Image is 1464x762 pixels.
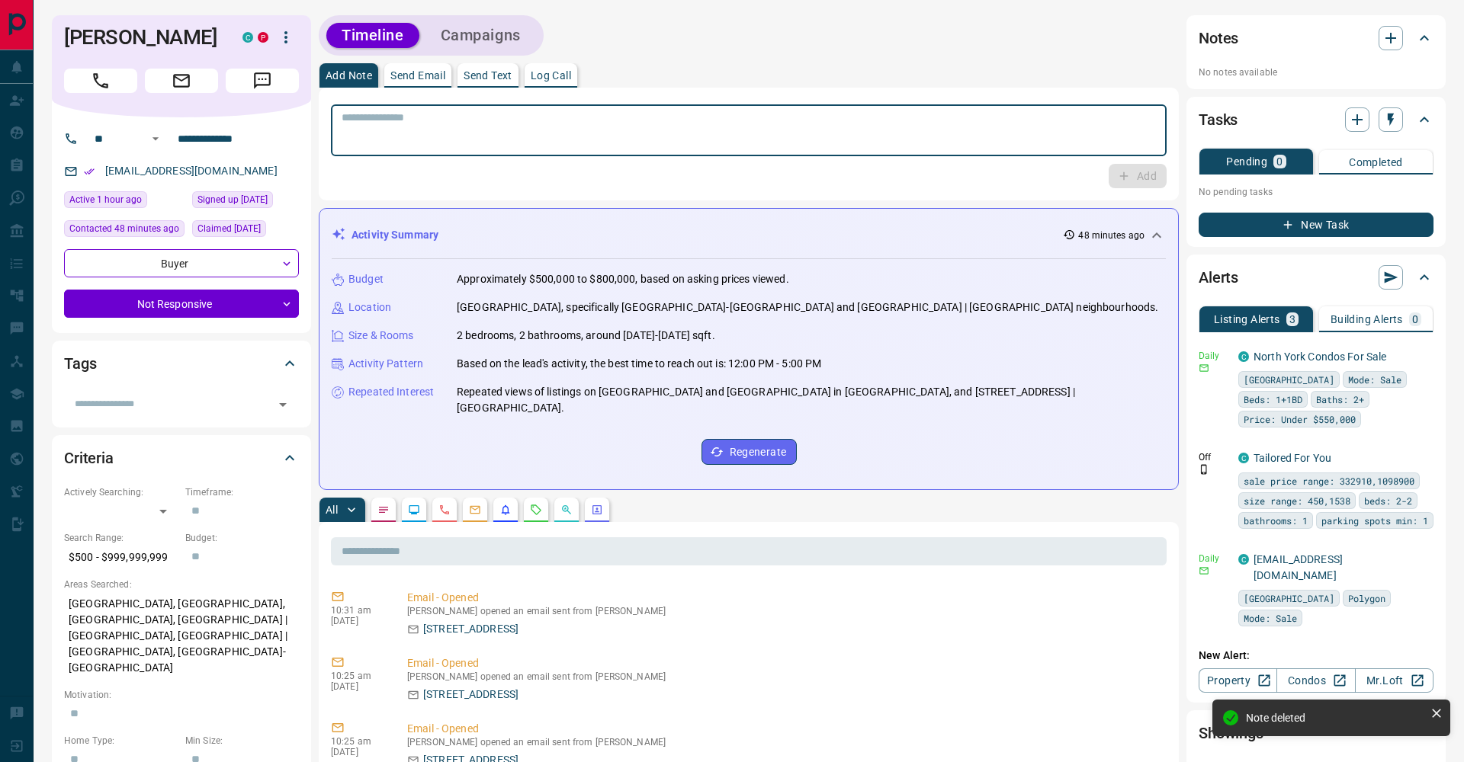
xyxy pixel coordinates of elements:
p: Add Note [326,70,372,81]
div: property.ca [258,32,268,43]
span: parking spots min: 1 [1321,513,1428,528]
a: Mr.Loft [1355,668,1433,693]
div: Showings [1199,715,1433,751]
button: New Task [1199,213,1433,237]
div: Not Responsive [64,290,299,318]
p: Home Type: [64,734,178,748]
div: condos.ca [1238,351,1249,362]
span: sale price range: 332910,1098900 [1244,473,1414,488]
div: Mon Sep 15 2025 [64,220,185,242]
span: Signed up [DATE] [197,192,268,207]
span: Polygon [1348,591,1385,606]
p: [GEOGRAPHIC_DATA], [GEOGRAPHIC_DATA], [GEOGRAPHIC_DATA], [GEOGRAPHIC_DATA] | [GEOGRAPHIC_DATA], [... [64,591,299,680]
a: [EMAIL_ADDRESS][DOMAIN_NAME] [1254,553,1343,581]
p: Daily [1199,349,1229,363]
span: Price: Under $550,000 [1244,411,1356,427]
span: Active 1 hour ago [69,192,142,207]
div: Tasks [1199,101,1433,138]
button: Open [146,130,165,148]
h2: Criteria [64,446,114,470]
span: [GEOGRAPHIC_DATA] [1244,591,1334,606]
p: 10:31 am [331,605,384,616]
p: Email - Opened [407,721,1161,737]
p: Log Call [531,70,571,81]
p: Send Email [390,70,445,81]
svg: Emails [469,504,481,516]
p: Listing Alerts [1214,314,1280,325]
p: Location [348,299,391,315]
p: Pending [1226,156,1267,167]
div: Tags [64,345,299,382]
p: Motivation: [64,688,299,702]
a: North York Condos For Sale [1254,351,1386,363]
h1: [PERSON_NAME] [64,25,220,50]
p: New Alert: [1199,648,1433,664]
p: Activity Summary [352,227,438,243]
span: beds: 2-2 [1364,493,1412,508]
span: Beds: 1+1BD [1244,392,1302,407]
p: [PERSON_NAME] opened an email sent from [PERSON_NAME] [407,671,1161,682]
svg: Agent Actions [591,504,603,516]
button: Campaigns [425,23,536,48]
svg: Lead Browsing Activity [408,504,420,516]
svg: Listing Alerts [499,504,512,516]
p: Size & Rooms [348,328,414,344]
p: Activity Pattern [348,356,423,372]
p: All [326,504,338,515]
div: Thu Jun 27 2024 [192,220,299,242]
p: Timeframe: [185,485,299,499]
div: Activity Summary48 minutes ago [332,221,1166,249]
p: Search Range: [64,531,178,545]
div: Mon Sep 15 2025 [64,191,185,213]
svg: Email [1199,363,1209,373]
p: Based on the lead's activity, the best time to reach out is: 12:00 PM - 5:00 PM [457,356,821,372]
p: Budget: [185,531,299,545]
div: condos.ca [1238,453,1249,463]
p: Min Size: [185,734,299,748]
div: Criteria [64,440,299,476]
p: [STREET_ADDRESS] [423,621,518,637]
span: Call [64,69,137,93]
p: Repeated Interest [348,384,434,400]
p: [PERSON_NAME] opened an email sent from [PERSON_NAME] [407,737,1161,748]
a: Tailored For You [1254,452,1331,464]
p: Email - Opened [407,590,1161,606]
span: Email [145,69,218,93]
span: size range: 450,1538 [1244,493,1350,508]
svg: Push Notification Only [1199,464,1209,475]
p: No notes available [1199,66,1433,79]
span: Mode: Sale [1348,372,1401,387]
h2: Showings [1199,721,1263,745]
p: [DATE] [331,681,384,692]
p: Send Text [464,70,512,81]
svg: Email [1199,565,1209,576]
div: condos.ca [242,32,253,43]
p: Daily [1199,552,1229,565]
p: [PERSON_NAME] opened an email sent from [PERSON_NAME] [407,606,1161,616]
p: Areas Searched: [64,578,299,591]
span: bathrooms: 1 [1244,513,1308,528]
div: Alerts [1199,259,1433,296]
svg: Requests [530,504,542,516]
p: No pending tasks [1199,181,1433,203]
h2: Tasks [1199,107,1238,132]
p: Approximately $500,000 to $800,000, based on asking prices viewed. [457,271,789,287]
span: [GEOGRAPHIC_DATA] [1244,372,1334,387]
button: Open [272,394,294,415]
svg: Email Verified [84,166,95,177]
p: Building Alerts [1331,314,1403,325]
svg: Calls [438,504,451,516]
div: condos.ca [1238,554,1249,565]
svg: Opportunities [560,504,573,516]
div: Buyer [64,249,299,277]
p: Completed [1349,157,1403,168]
div: Note deleted [1246,712,1424,724]
p: 48 minutes ago [1078,229,1145,242]
h2: Tags [64,351,96,376]
p: [STREET_ADDRESS] [423,687,518,703]
p: Repeated views of listings on [GEOGRAPHIC_DATA] and [GEOGRAPHIC_DATA] in [GEOGRAPHIC_DATA], and [... [457,384,1166,416]
span: Baths: 2+ [1316,392,1364,407]
p: 3 [1289,314,1295,325]
svg: Notes [377,504,390,516]
p: [DATE] [331,747,384,757]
